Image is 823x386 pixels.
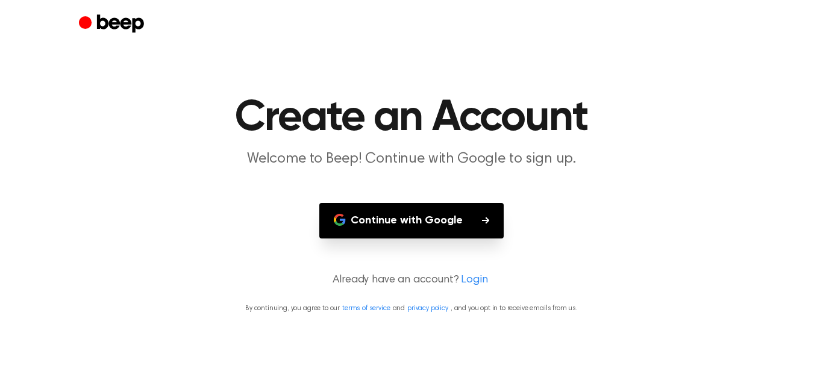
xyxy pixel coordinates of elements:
a: terms of service [342,305,390,312]
a: Beep [79,13,147,36]
a: privacy policy [407,305,448,312]
a: Login [461,272,487,288]
p: Already have an account? [14,272,809,288]
p: Welcome to Beep! Continue with Google to sign up. [180,149,643,169]
p: By continuing, you agree to our and , and you opt in to receive emails from us. [14,303,809,314]
h1: Create an Account [103,96,720,140]
button: Continue with Google [319,203,504,238]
